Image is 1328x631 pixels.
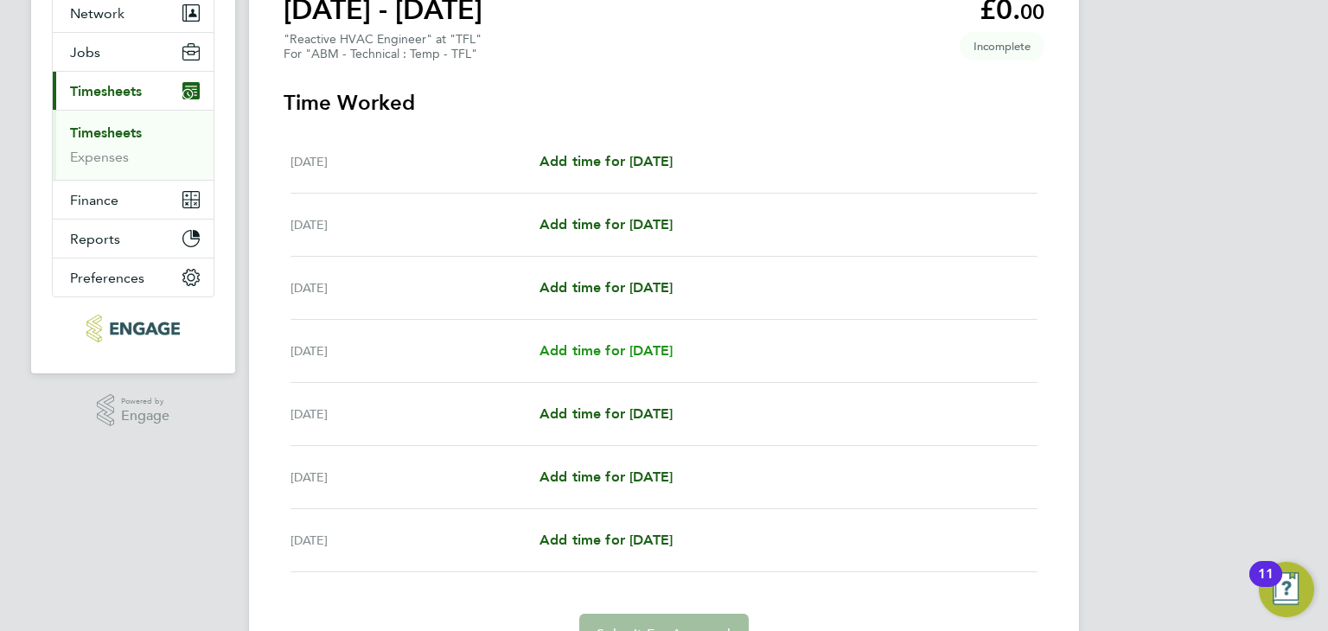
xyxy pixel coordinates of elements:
[290,341,539,361] div: [DATE]
[539,404,673,424] a: Add time for [DATE]
[70,270,144,286] span: Preferences
[539,216,673,233] span: Add time for [DATE]
[539,153,673,169] span: Add time for [DATE]
[290,151,539,172] div: [DATE]
[53,220,214,258] button: Reports
[53,181,214,219] button: Finance
[290,277,539,298] div: [DATE]
[70,149,129,165] a: Expenses
[284,89,1044,117] h3: Time Worked
[70,192,118,208] span: Finance
[539,214,673,235] a: Add time for [DATE]
[539,341,673,361] a: Add time for [DATE]
[539,405,673,422] span: Add time for [DATE]
[539,530,673,551] a: Add time for [DATE]
[53,110,214,180] div: Timesheets
[121,409,169,424] span: Engage
[97,394,170,427] a: Powered byEngage
[290,530,539,551] div: [DATE]
[960,32,1044,61] span: This timesheet is Incomplete.
[121,394,169,409] span: Powered by
[1258,574,1274,596] div: 11
[70,44,100,61] span: Jobs
[539,342,673,359] span: Add time for [DATE]
[1259,562,1314,617] button: Open Resource Center, 11 new notifications
[539,277,673,298] a: Add time for [DATE]
[70,124,142,141] a: Timesheets
[70,231,120,247] span: Reports
[70,83,142,99] span: Timesheets
[539,279,673,296] span: Add time for [DATE]
[284,32,482,61] div: "Reactive HVAC Engineer" at "TFL"
[53,258,214,296] button: Preferences
[539,468,673,485] span: Add time for [DATE]
[86,315,179,342] img: txmrecruit-logo-retina.png
[290,404,539,424] div: [DATE]
[53,72,214,110] button: Timesheets
[290,467,539,488] div: [DATE]
[52,315,214,342] a: Go to home page
[539,151,673,172] a: Add time for [DATE]
[53,33,214,71] button: Jobs
[284,47,482,61] div: For "ABM - Technical : Temp - TFL"
[539,532,673,548] span: Add time for [DATE]
[290,214,539,235] div: [DATE]
[70,5,124,22] span: Network
[539,467,673,488] a: Add time for [DATE]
